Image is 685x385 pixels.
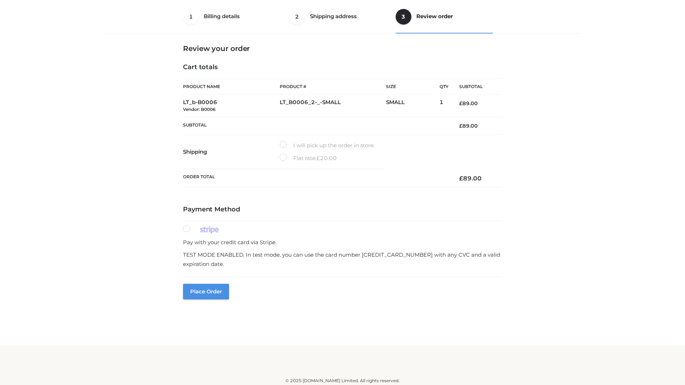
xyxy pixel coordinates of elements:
span: £ [459,175,463,182]
h4: Payment Method [183,206,502,214]
th: Qty [440,78,448,95]
h4: Cart totals [183,63,502,71]
p: TEST MODE ENABLED. In test mode, you can use the card number [CREDIT_CARD_NUMBER] with any CVC an... [183,250,502,268]
label: I will pick up the order in store. [280,141,375,150]
bdi: 20.00 [316,155,337,161]
th: Shipping [183,135,280,169]
th: Subtotal [448,79,502,95]
bdi: 89.00 [459,175,482,182]
th: Size [386,79,436,95]
button: Place order [183,284,229,299]
span: £ [459,100,462,107]
span: £ [459,123,462,129]
bdi: 89.00 [459,123,478,129]
span: £ [316,155,320,161]
th: Order Total [183,169,448,188]
td: LT_B0006_2-_-SMALL [280,95,386,117]
th: Product # [280,78,386,95]
td: 1 [440,95,448,117]
td: LT_b-B0006 [183,95,280,117]
div: © 2025 [DOMAIN_NAME] Limited. All rights reserved. [106,377,579,384]
td: SMALL [386,95,440,117]
th: Subtotal [183,117,448,134]
h3: Review your order [183,44,502,53]
th: Product Name [183,78,280,95]
small: Vendor: B0006 [183,107,215,112]
p: Pay with your credit card via Stripe. [183,238,502,247]
bdi: 89.00 [459,100,478,107]
label: Flat rate: [280,154,337,163]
